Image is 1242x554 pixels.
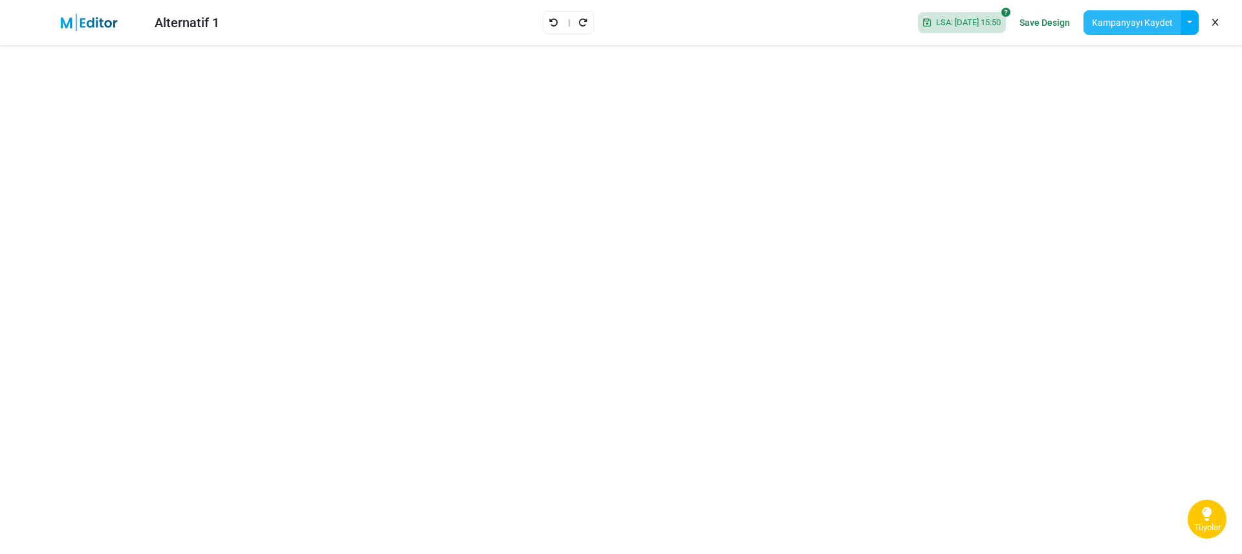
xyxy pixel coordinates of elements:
[931,17,1001,28] span: LSA: [DATE] 15:50
[155,13,219,32] div: Alternatif 1
[1194,522,1221,533] span: Tüyolar
[578,14,588,31] a: Yeniden Uygula
[1016,12,1073,34] a: Save Design
[1084,10,1181,35] button: Kampanyayı Kaydet
[549,14,559,31] a: Geri Al
[1001,8,1010,17] i: SoftSave® is off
